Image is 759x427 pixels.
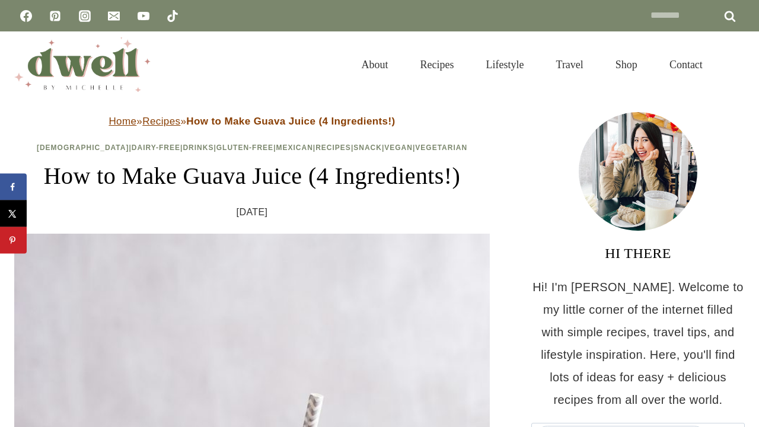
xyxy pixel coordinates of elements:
span: » » [109,116,395,127]
a: Recipes [315,144,351,152]
h3: HI THERE [531,243,745,264]
a: Dairy-Free [132,144,180,152]
a: Drinks [183,144,213,152]
a: Recipes [404,44,470,85]
a: Travel [540,44,599,85]
a: Recipes [142,116,180,127]
nav: Primary Navigation [346,44,719,85]
a: Email [102,4,126,28]
a: Contact [653,44,719,85]
a: Instagram [73,4,97,28]
a: YouTube [132,4,155,28]
a: Home [109,116,136,127]
p: Hi! I'm [PERSON_NAME]. Welcome to my little corner of the internet filled with simple recipes, tr... [531,276,745,411]
a: Vegan [384,144,413,152]
time: [DATE] [237,203,268,221]
a: Pinterest [43,4,67,28]
a: Snack [353,144,382,152]
span: | | | | | | | | [37,144,467,152]
img: DWELL by michelle [14,37,151,92]
button: View Search Form [725,55,745,75]
strong: How to Make Guava Juice (4 Ingredients!) [186,116,395,127]
a: Shop [599,44,653,85]
a: Mexican [276,144,312,152]
a: TikTok [161,4,184,28]
a: Gluten-Free [216,144,273,152]
a: Lifestyle [470,44,540,85]
a: About [346,44,404,85]
a: Facebook [14,4,38,28]
a: [DEMOGRAPHIC_DATA] [37,144,129,152]
a: Vegetarian [415,144,467,152]
h1: How to Make Guava Juice (4 Ingredients!) [14,158,490,194]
